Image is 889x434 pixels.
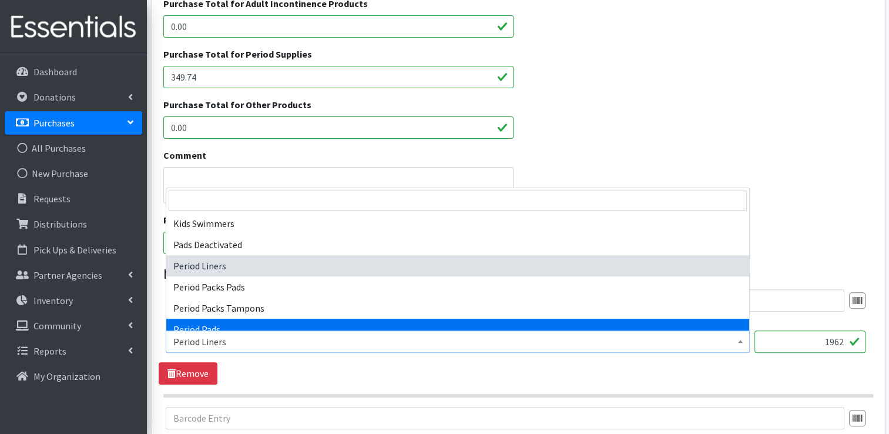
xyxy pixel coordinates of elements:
p: Community [33,320,81,332]
img: HumanEssentials [5,8,142,47]
a: My Organization [5,365,142,388]
li: Period Liners [166,255,749,276]
p: Reports [33,345,66,357]
input: Barcode Entry [166,407,844,429]
input: Quantity [754,330,865,353]
p: Inventory [33,295,73,306]
a: Requests [5,187,142,211]
a: Distributions [5,212,142,236]
li: Kids Swimmers [166,213,749,234]
p: My Organization [33,370,100,382]
p: Pick Ups & Deliveries [33,244,116,256]
p: Distributions [33,218,87,230]
a: Remove [159,362,217,385]
li: Period Pads [166,319,749,340]
li: Period Packs Tampons [166,298,749,319]
a: Inventory [5,289,142,312]
label: Purchase Total for Other Products [163,98,311,112]
p: Requests [33,193,71,205]
span: Period Liners [166,330,750,353]
a: Purchases [5,111,142,135]
a: Partner Agencies [5,263,142,287]
a: Pick Ups & Deliveries [5,238,142,262]
span: Period Liners [173,333,742,350]
p: Partner Agencies [33,269,102,281]
legend: Items in this purchase [163,263,873,285]
label: Purchase Total for Period Supplies [163,47,312,61]
label: Comment [163,148,206,162]
a: All Purchases [5,136,142,160]
a: Dashboard [5,60,142,84]
p: Donations [33,91,76,103]
label: Purchase date [163,213,229,227]
a: Community [5,314,142,338]
a: Donations [5,85,142,109]
li: Period Packs Pads [166,276,749,298]
li: Pads Deactivated [166,234,749,255]
a: Reports [5,339,142,363]
p: Purchases [33,117,75,129]
p: Dashboard [33,66,77,78]
a: New Purchase [5,162,142,185]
